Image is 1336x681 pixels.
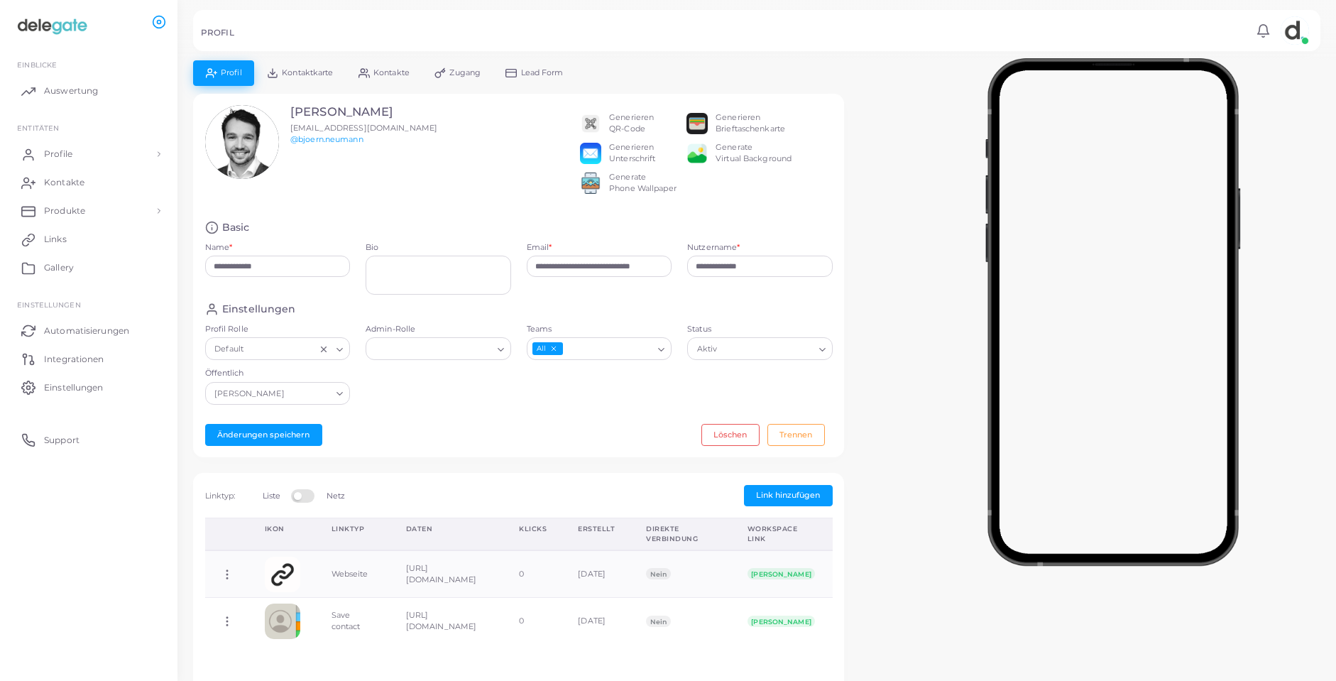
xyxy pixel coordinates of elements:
a: avatar [1276,16,1313,45]
span: Kontakte [44,176,84,189]
img: phone-mock.b55596b7.png [985,58,1240,566]
div: Search for option [687,337,833,360]
div: Generate Virtual Background [716,142,792,165]
span: Default [213,342,246,357]
img: contactcard.png [265,604,300,639]
label: Status [687,324,833,335]
span: Einstellungen [17,300,80,309]
span: Profile [44,148,72,160]
div: Search for option [205,337,351,360]
a: Automatisierungen [11,316,167,344]
span: Nein [646,616,670,627]
input: Search for option [288,386,331,401]
label: Netz [327,491,345,502]
div: Search for option [527,337,672,360]
div: Search for option [366,337,511,360]
a: Links [11,225,167,254]
span: ENTITÄTEN [17,124,59,132]
td: [DATE] [562,550,630,598]
td: Webseite [316,550,390,598]
span: [PERSON_NAME] [748,616,815,627]
div: Klicks [519,524,547,534]
input: Search for option [247,342,315,357]
span: Kontakte [373,69,410,77]
span: Automatisierungen [44,325,129,337]
img: e64e04433dee680bcc62d3a6779a8f701ecaf3be228fb80ea91b313d80e16e10.png [686,143,708,164]
div: Daten [406,524,488,534]
span: Nein [646,568,670,579]
div: Direkte Verbindung [646,524,716,543]
span: Links [44,233,67,246]
td: [URL][DOMAIN_NAME] [390,598,504,645]
span: Support [44,434,80,447]
h3: [PERSON_NAME] [290,105,437,119]
img: email.png [580,143,601,164]
td: 0 [503,550,562,598]
button: Clear Selected [319,344,329,355]
span: Zugang [449,69,481,77]
button: Löschen [701,424,760,445]
img: avatar [1281,16,1309,45]
div: Linktyp [332,524,375,534]
img: logo [13,13,92,40]
label: Admin-Rolle [366,324,511,335]
a: Auswertung [11,77,167,105]
label: Teams [527,324,672,335]
img: apple-wallet.png [686,113,708,134]
span: [PERSON_NAME] [748,568,815,579]
label: Email [527,242,552,254]
span: Einstellungen [44,381,103,394]
td: [DATE] [562,598,630,645]
a: Support [11,425,167,454]
th: Action [205,518,249,550]
img: qr2.png [580,113,601,134]
span: Aktiv [695,342,719,357]
h5: PROFIL [201,28,234,38]
span: Gallery [44,261,74,274]
div: Generieren QR-Code [609,112,654,135]
span: Linktyp: [205,491,236,501]
div: Workspace link [748,524,817,543]
a: Kontakte [11,168,167,197]
span: EINBLICKE [17,60,57,69]
h4: Einstellungen [222,303,295,316]
a: Integrationen [11,344,167,373]
input: Search for option [372,342,492,357]
input: Search for option [721,342,813,357]
td: Save contact [316,598,390,645]
img: 522fc3d1c3555ff804a1a379a540d0107ed87845162a92721bf5e2ebbcc3ae6c.png [580,173,601,194]
td: 0 [503,598,562,645]
span: Link hinzufügen [756,490,820,500]
button: Trennen [767,424,825,445]
label: Bio [366,242,511,254]
div: Search for option [205,382,351,405]
label: Liste [263,491,281,502]
span: Profil [221,69,242,77]
a: Gallery [11,254,167,282]
div: Generieren Brieftaschenkarte [716,112,785,135]
span: Produkte [44,205,85,217]
span: [EMAIL_ADDRESS][DOMAIN_NAME] [290,123,437,133]
div: Erstellt [578,524,615,534]
td: [URL][DOMAIN_NAME] [390,550,504,598]
div: Generate Phone Wallpaper [609,172,677,195]
img: customlink.png [265,557,300,592]
label: Nutzername [687,242,740,254]
span: Integrationen [44,353,104,366]
div: Ikon [265,524,300,534]
input: Search for option [564,342,652,357]
a: Einstellungen [11,373,167,401]
label: Profil Rolle [205,324,351,335]
button: Deselect All [549,344,559,354]
a: @bjoern.neumann [290,134,363,144]
button: Link hinzufügen [744,485,833,506]
a: Profile [11,140,167,168]
span: Lead Form [521,69,564,77]
div: Generieren Unterschrift [609,142,655,165]
label: Name [205,242,233,254]
h4: Basic [222,221,250,234]
span: Auswertung [44,85,98,97]
span: All [532,342,563,356]
span: Kontaktkarte [282,69,333,77]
